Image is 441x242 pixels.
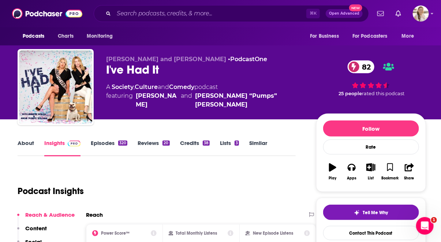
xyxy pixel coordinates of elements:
a: Society [112,83,134,90]
a: Episodes320 [91,139,127,156]
div: Apps [347,176,356,180]
button: Reach & Audience [17,211,75,225]
div: Bookmark [381,176,399,180]
button: Follow [323,120,419,137]
span: and [158,83,169,90]
h2: New Episode Listens [253,231,293,236]
button: List [361,159,380,185]
div: Share [404,176,414,180]
div: 38 [203,141,210,146]
span: , [134,83,135,90]
span: Logged in as acquavie [413,5,429,22]
a: Angie “Pumps” Sullivan [195,92,304,109]
button: open menu [397,29,423,43]
div: Search podcasts, credits, & more... [94,5,369,22]
p: Reach & Audience [25,211,75,218]
button: Play [323,159,342,185]
button: Share [400,159,419,185]
button: Content [17,225,47,238]
a: 82 [348,60,375,73]
img: tell me why sparkle [354,210,360,216]
a: About [18,139,34,156]
button: open menu [348,29,398,43]
span: rated this podcast [362,91,404,96]
p: Content [25,225,47,232]
span: Open Advanced [329,12,359,15]
a: Charts [53,29,78,43]
button: Show profile menu [413,5,429,22]
span: ⌘ K [306,9,320,18]
h1: Podcast Insights [18,186,84,197]
span: and [181,92,192,109]
a: Reviews20 [138,139,169,156]
button: tell me why sparkleTell Me Why [323,205,419,220]
h2: Reach [86,211,103,218]
a: Jennifer Welch [136,92,178,109]
span: Monitoring [87,31,113,41]
a: Lists3 [220,139,239,156]
button: Apps [342,159,361,185]
input: Search podcasts, credits, & more... [114,8,306,19]
a: Show notifications dropdown [374,7,387,20]
iframe: Intercom live chat [416,217,434,235]
a: Similar [249,139,267,156]
a: Credits38 [180,139,210,156]
span: For Podcasters [352,31,388,41]
a: Contact This Podcast [323,226,419,240]
span: 82 [355,60,375,73]
button: Bookmark [381,159,400,185]
h2: Total Monthly Listens [176,231,217,236]
div: 320 [118,141,127,146]
button: Open AdvancedNew [326,9,363,18]
div: A podcast [106,83,304,109]
img: User Profile [413,5,429,22]
button: open menu [82,29,122,43]
button: open menu [18,29,54,43]
img: I've Had It [19,51,92,124]
div: List [368,176,374,180]
div: 20 [162,141,169,146]
a: PodcastOne [230,56,267,63]
span: More [402,31,414,41]
a: Comedy [169,83,194,90]
button: open menu [305,29,348,43]
span: For Business [310,31,339,41]
img: Podchaser Pro [68,141,81,146]
span: New [349,4,362,11]
span: [PERSON_NAME] and [PERSON_NAME] [106,56,226,63]
span: 25 people [339,91,362,96]
img: Podchaser - Follow, Share and Rate Podcasts [12,7,82,21]
span: 1 [431,217,437,223]
span: • [228,56,267,63]
a: Show notifications dropdown [393,7,404,20]
div: 3 [235,141,239,146]
span: featuring [106,92,304,109]
h2: Power Score™ [101,231,130,236]
a: Culture [135,83,158,90]
div: Rate [323,139,419,154]
span: Charts [58,31,74,41]
div: 82 25 peoplerated this podcast [316,56,426,101]
a: InsightsPodchaser Pro [44,139,81,156]
div: Play [329,176,336,180]
span: Podcasts [23,31,44,41]
span: Tell Me Why [363,210,388,216]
